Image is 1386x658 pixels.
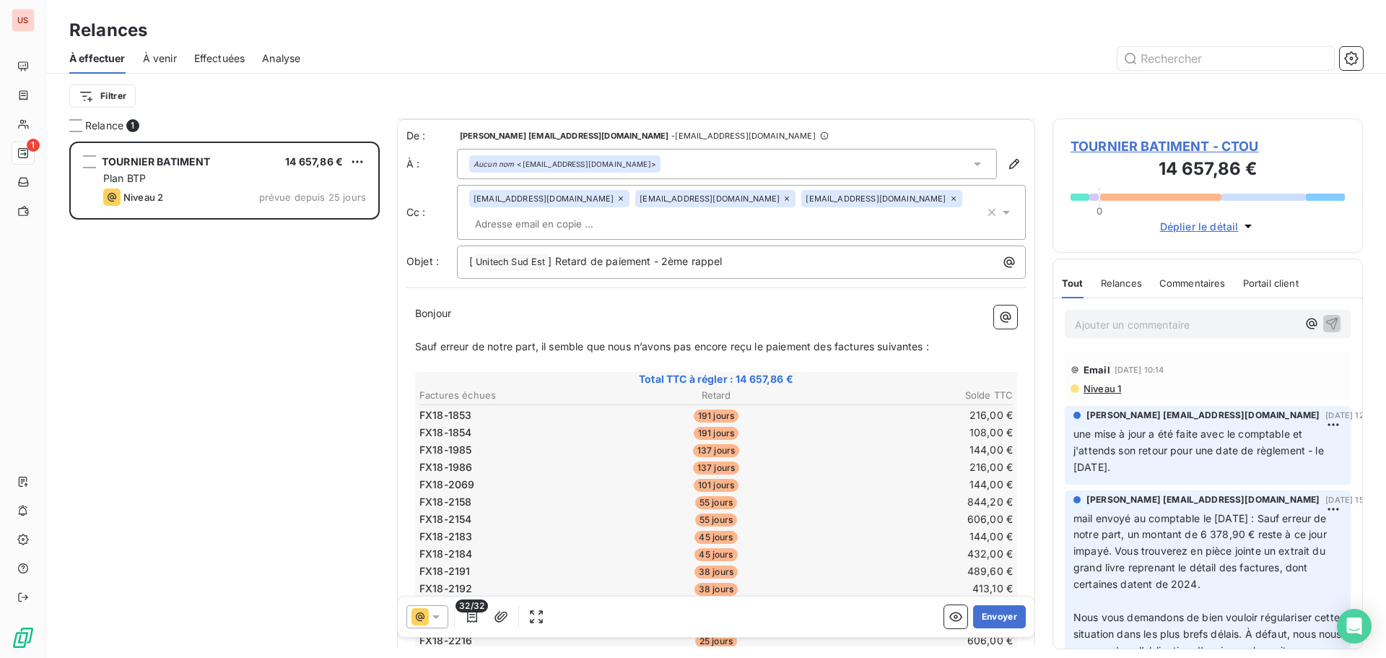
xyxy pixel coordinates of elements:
span: [PERSON_NAME] [EMAIL_ADDRESS][DOMAIN_NAME] [1086,493,1320,506]
span: 191 jours [694,410,738,423]
span: Portail client [1243,277,1299,289]
span: FX18-2183 [419,529,472,544]
div: US [12,9,35,32]
label: À : [406,157,457,171]
label: Cc : [406,205,457,220]
span: 137 jours [693,444,739,457]
span: 101 jours [694,479,738,492]
td: 413,10 € [816,581,1014,597]
span: À venir [143,51,177,66]
span: 45 jours [694,548,737,561]
span: une mise à jour a été faite avec le comptable et j'attends son retour pour une date de règlement ... [1073,428,1327,473]
td: 144,00 € [816,529,1014,545]
span: Tout [1062,277,1084,289]
span: FX18-2216 [419,633,472,648]
td: 144,00 € [816,442,1014,458]
th: Solde TTC [816,388,1014,403]
span: 45 jours [694,531,737,544]
span: 137 jours [693,462,739,475]
h3: Relances [69,17,147,43]
span: FX18-2158 [419,495,471,509]
span: [DATE] 10:14 [1115,365,1164,374]
span: [PERSON_NAME] [EMAIL_ADDRESS][DOMAIN_NAME] [1086,409,1320,422]
div: <[EMAIL_ADDRESS][DOMAIN_NAME]> [474,159,656,169]
input: Rechercher [1117,47,1334,70]
span: Déplier le détail [1160,219,1239,234]
span: De : [406,129,457,143]
td: 432,00 € [816,546,1014,562]
span: 38 jours [694,583,738,596]
em: Aucun nom [474,159,514,169]
span: Plan BTP [103,172,146,184]
span: Relances [1101,277,1142,289]
span: 55 jours [695,496,737,509]
span: FX18-2191 [419,564,470,579]
button: Filtrer [69,85,136,108]
span: mail envoyé au comptable le [DATE] : Sauf erreur de notre part, un montant de 6 378,90 € reste à ... [1073,512,1330,591]
span: prévue depuis 25 jours [259,191,366,203]
div: grid [69,142,380,658]
span: Relance [85,118,123,133]
span: Niveau 1 [1082,383,1121,394]
span: [ [469,255,473,267]
span: ] Retard de paiement - 2ème rappel [548,255,722,267]
span: 191 jours [694,427,738,440]
button: Déplier le détail [1156,218,1260,235]
span: 38 jours [694,566,738,579]
td: 606,00 € [816,511,1014,527]
span: FX18-2154 [419,512,471,527]
span: [DATE] 12:36 [1325,411,1377,420]
h3: 14 657,86 € [1071,156,1345,185]
span: [EMAIL_ADDRESS][DOMAIN_NAME] [474,194,614,203]
div: Open Intercom Messenger [1337,609,1372,644]
span: 1 [27,139,40,152]
span: FX18-1986 [419,460,472,475]
span: Effectuées [194,51,245,66]
span: FX18-2192 [419,581,472,596]
span: [PERSON_NAME] [EMAIL_ADDRESS][DOMAIN_NAME] [460,131,668,140]
span: Niveau 2 [123,191,163,203]
span: 1 [126,119,139,132]
span: 55 jours [695,514,737,527]
span: FX18-2184 [419,547,472,561]
span: - [EMAIL_ADDRESS][DOMAIN_NAME] [671,131,815,140]
td: 489,60 € [816,563,1014,579]
td: 216,00 € [816,459,1014,475]
span: Commentaires [1159,277,1226,289]
th: Factures échues [419,388,616,403]
span: Email [1084,364,1110,376]
td: 144,00 € [816,477,1014,493]
span: 25 jours [695,635,737,648]
span: TOURNIER BATIMENT - CTOU [1071,137,1345,156]
span: FX18-2069 [419,477,474,492]
span: [EMAIL_ADDRESS][DOMAIN_NAME] [640,194,780,203]
span: Analyse [262,51,300,66]
span: [EMAIL_ADDRESS][DOMAIN_NAME] [806,194,946,203]
span: Objet : [406,255,439,267]
span: Bonjour [415,307,451,319]
span: FX18-1854 [419,425,471,440]
span: Total TTC à régler : 14 657,86 € [417,372,1015,386]
span: TOURNIER BATIMENT [102,155,211,168]
th: Retard [617,388,814,403]
span: 14 657,86 € [285,155,343,168]
td: 108,00 € [816,425,1014,441]
span: Sauf erreur de notre part, il semble que nous n’avons pas encore reçu le paiement des factures su... [415,340,929,352]
input: Adresse email en copie ... [469,213,636,235]
td: 844,20 € [816,494,1014,510]
span: 0 [1097,205,1102,217]
span: 32/32 [456,599,488,612]
td: 216,00 € [816,407,1014,423]
td: 606,00 € [816,633,1014,649]
span: FX18-1985 [419,443,471,457]
span: FX18-1853 [419,408,471,423]
span: [DATE] 15:19 [1325,495,1375,504]
img: Logo LeanPay [12,626,35,649]
span: Unitech Sud Est [474,254,547,271]
button: Envoyer [973,605,1026,628]
span: À effectuer [69,51,126,66]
